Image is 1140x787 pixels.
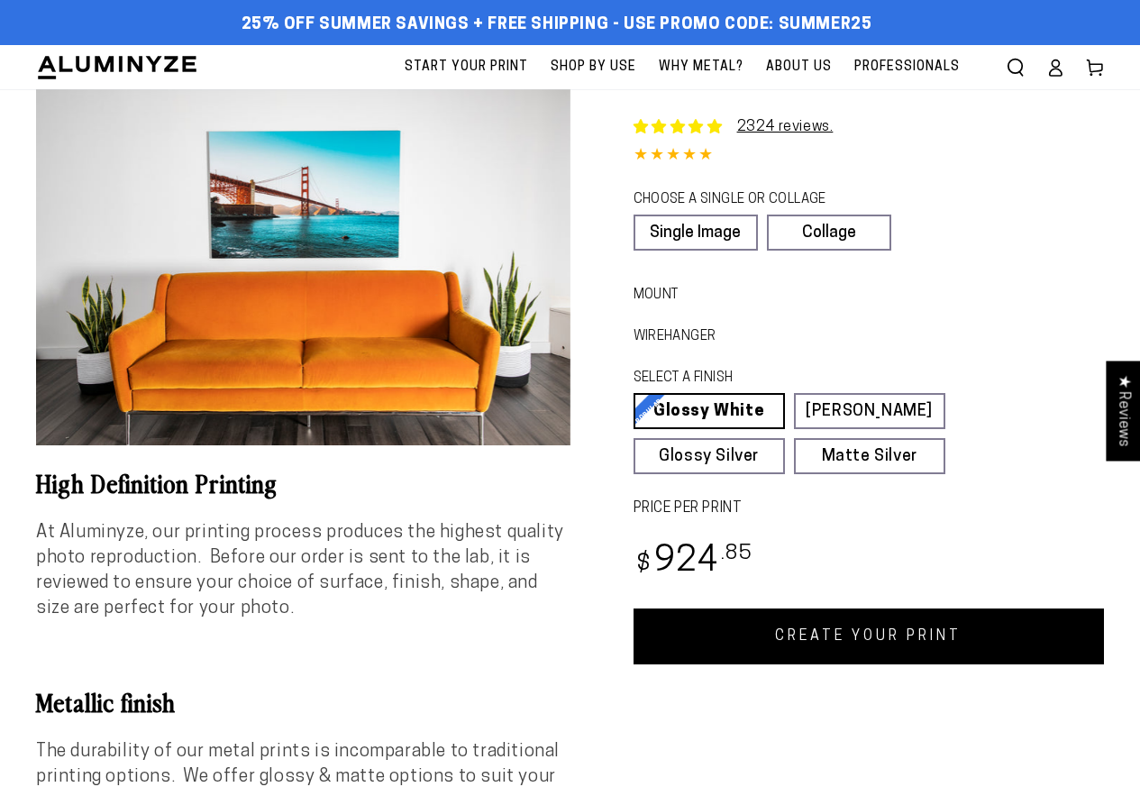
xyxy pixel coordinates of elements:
[650,45,752,89] a: Why Metal?
[854,56,960,78] span: Professionals
[242,15,872,35] span: 25% off Summer Savings + Free Shipping - Use Promo Code: SUMMER25
[1106,361,1140,461] div: Click to open Judge.me floating reviews tab
[766,56,832,78] span: About Us
[634,190,874,210] legend: CHOOSE A SINGLE OR COLLAGE
[659,56,743,78] span: Why Metal?
[767,215,891,251] a: Collage
[634,499,1105,519] label: PRICE PER PRINT
[405,56,528,78] span: Start Your Print
[36,684,176,718] b: Metallic finish
[845,45,969,89] a: Professionals
[636,553,652,577] span: $
[36,54,198,81] img: Aluminyze
[794,393,945,429] a: [PERSON_NAME]
[721,544,753,564] sup: .85
[36,89,570,445] media-gallery: Gallery Viewer
[634,393,785,429] a: Glossy White
[551,56,636,78] span: Shop By Use
[36,524,564,618] span: At Aluminyze, our printing process produces the highest quality photo reproduction. Before our or...
[634,215,758,251] a: Single Image
[634,544,753,580] bdi: 924
[634,286,661,306] legend: Mount
[634,609,1105,664] a: CREATE YOUR PRINT
[634,438,785,474] a: Glossy Silver
[634,369,909,389] legend: SELECT A FINISH
[396,45,537,89] a: Start Your Print
[634,143,1105,169] div: 4.85 out of 5.0 stars
[996,48,1035,87] summary: Search our site
[36,465,278,499] b: High Definition Printing
[634,327,684,347] legend: WireHanger
[542,45,645,89] a: Shop By Use
[794,438,945,474] a: Matte Silver
[737,120,834,134] a: 2324 reviews.
[757,45,841,89] a: About Us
